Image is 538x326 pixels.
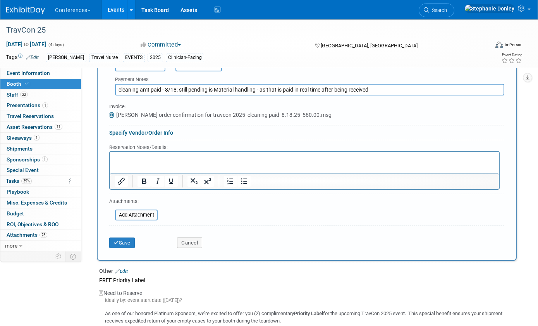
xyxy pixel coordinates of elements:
[148,54,163,62] div: 2025
[7,92,28,98] span: Staff
[22,41,30,47] span: to
[26,55,39,60] a: Edit
[501,53,522,57] div: Event Rating
[224,176,237,187] button: Numbered list
[109,143,500,151] div: Reservation Notes/Details:
[109,112,116,118] a: Remove Attachment
[115,76,504,84] div: Payment Notes
[165,176,178,187] button: Underline
[99,275,517,285] div: FREE Priority Label
[7,102,48,108] span: Presentations
[99,267,517,275] div: Other
[0,133,81,143] a: Giveaways1
[0,165,81,175] a: Special Event
[65,251,81,262] td: Toggle Event Tabs
[0,208,81,219] a: Budget
[7,221,58,227] span: ROI, Objectives & ROO
[0,79,81,89] a: Booth
[3,23,478,37] div: TravCon 25
[151,176,164,187] button: Italic
[21,178,32,184] span: 39%
[504,42,523,48] div: In-Person
[40,232,47,238] span: 23
[0,154,81,165] a: Sponsorships1
[495,42,503,48] img: Format-Inperson.png
[25,81,29,86] i: Booth reservation complete
[116,112,332,118] span: [PERSON_NAME] order confirmation for travcon 2025_cleaning paid_8.18.25_560.00.msg
[138,176,151,187] button: Bold
[109,130,173,136] a: Specify Vendor/Order Info
[5,243,17,249] span: more
[7,210,24,217] span: Budget
[115,269,128,274] a: Edit
[177,238,202,248] button: Cancel
[115,176,128,187] button: Insert/edit link
[99,297,517,304] div: Ideally by: event start date ([DATE])?
[6,41,46,48] span: [DATE] [DATE]
[0,90,81,100] a: Staff22
[138,41,184,49] button: Committed
[6,178,32,184] span: Tasks
[55,124,62,130] span: 11
[0,176,81,186] a: Tasks39%
[7,156,48,163] span: Sponsorships
[0,111,81,121] a: Travel Reservations
[446,40,523,52] div: Event Format
[0,241,81,251] a: more
[7,135,40,141] span: Giveaways
[52,251,65,262] td: Personalize Event Tab Strip
[7,189,29,195] span: Playbook
[7,232,47,238] span: Attachments
[48,42,64,47] span: (4 days)
[20,92,28,97] span: 22
[237,176,251,187] button: Bullet list
[429,7,447,13] span: Search
[34,135,40,140] span: 1
[0,187,81,197] a: Playbook
[7,124,62,130] span: Asset Reservations
[42,156,48,162] span: 1
[464,4,515,13] img: Stephanie Donley
[6,53,39,62] td: Tags
[110,152,499,173] iframe: Rich Text Area
[294,310,323,316] b: Priority Label
[0,122,81,132] a: Asset Reservations11
[201,176,214,187] button: Superscript
[109,103,332,111] div: Invoice:
[7,167,39,173] span: Special Event
[0,144,81,154] a: Shipments
[123,54,145,62] div: EVENTS
[166,54,204,62] div: Clinician-Facing
[321,43,418,49] span: [GEOGRAPHIC_DATA], [GEOGRAPHIC_DATA]
[7,70,50,76] span: Event Information
[109,198,158,207] div: Attachments:
[6,7,45,14] img: ExhibitDay
[89,54,120,62] div: Travel Nurse
[0,230,81,240] a: Attachments23
[7,199,67,206] span: Misc. Expenses & Credits
[7,81,30,87] span: Booth
[0,68,81,78] a: Event Information
[187,176,201,187] button: Subscript
[109,238,135,248] button: Save
[0,100,81,111] a: Presentations1
[7,146,33,152] span: Shipments
[42,102,48,108] span: 1
[46,54,86,62] div: [PERSON_NAME]
[0,219,81,230] a: ROI, Objectives & ROO
[419,3,454,17] a: Search
[7,113,54,119] span: Travel Reservations
[0,198,81,208] a: Misc. Expenses & Credits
